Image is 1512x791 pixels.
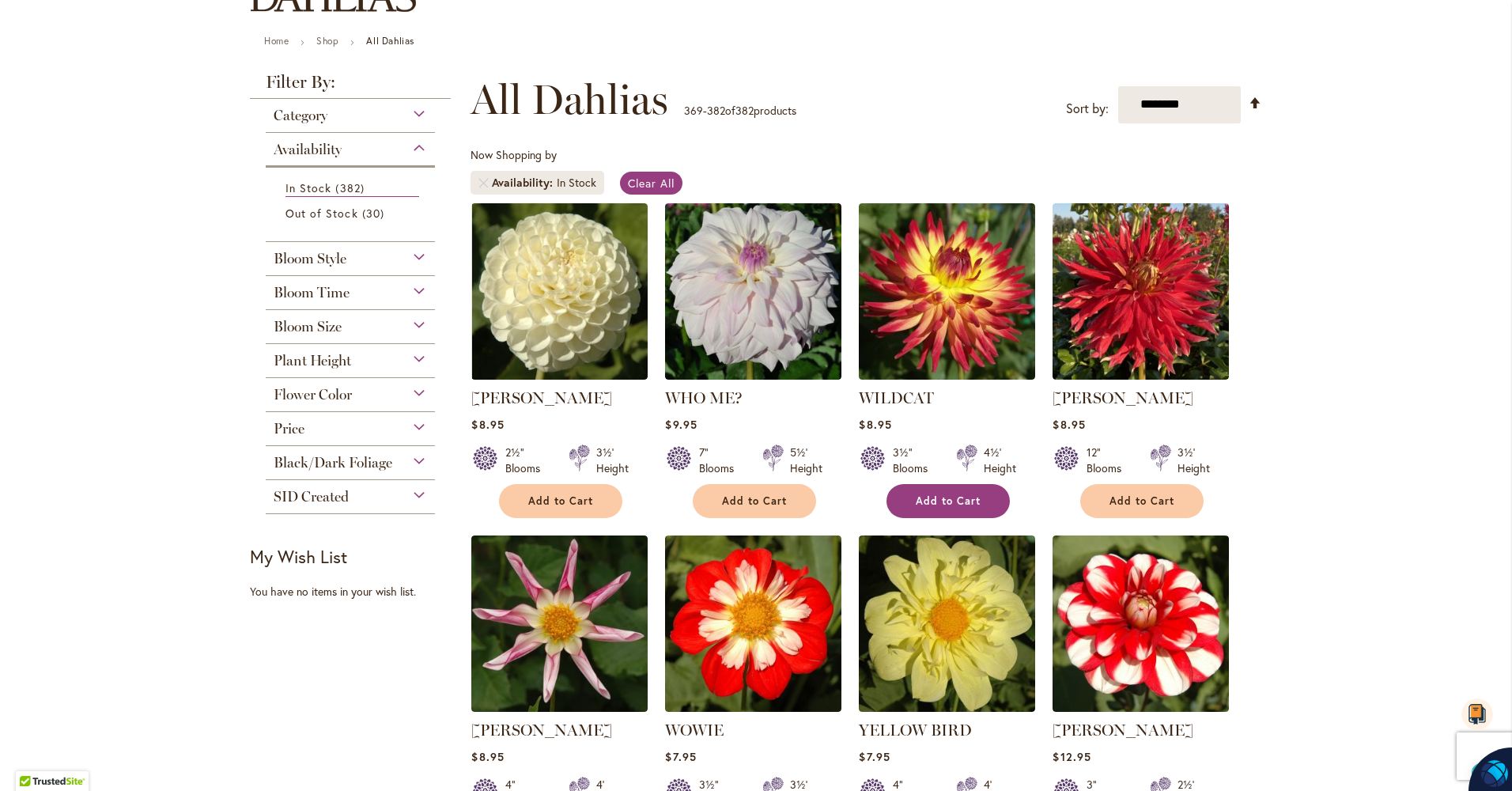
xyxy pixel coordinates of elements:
[274,454,392,471] span: Black/Dark Foliage
[264,35,289,47] a: Home
[366,35,414,47] strong: All Dahlias
[665,388,743,407] a: WHO ME?
[250,584,461,600] div: You have no items in your wish list.
[274,141,342,158] span: Availability
[665,368,841,383] a: Who Me?
[471,368,648,383] a: WHITE NETTIE
[274,250,346,267] span: Bloom Style
[274,107,327,124] span: Category
[665,749,696,764] span: $7.95
[886,484,1010,518] button: Add to Cart
[471,76,668,123] span: All Dahlias
[471,203,648,380] img: WHITE NETTIE
[684,98,796,123] p: - of products
[505,445,550,476] div: 2½" Blooms
[12,735,56,779] iframe: Launch Accessibility Center
[1066,94,1109,123] label: Sort by:
[285,180,331,195] span: In Stock
[596,445,629,476] div: 3½' Height
[316,35,338,47] a: Shop
[699,445,743,476] div: 7" Blooms
[707,103,725,118] span: 382
[250,545,347,568] strong: My Wish List
[859,700,1035,715] a: YELLOW BIRD
[471,536,648,712] img: WILLIE WILLIE
[1053,368,1229,383] a: Wildman
[665,721,724,740] a: WOWIE
[478,178,488,187] a: Remove Availability In Stock
[1053,388,1193,407] a: [PERSON_NAME]
[285,205,419,221] a: Out of Stock 30
[665,417,697,432] span: $9.95
[665,536,841,712] img: WOWIE
[984,445,1016,476] div: 4½' Height
[471,700,648,715] a: WILLIE WILLIE
[859,536,1035,712] img: YELLOW BIRD
[722,494,787,508] span: Add to Cart
[471,721,612,740] a: [PERSON_NAME]
[1053,700,1229,715] a: YORO KOBI
[471,749,504,764] span: $8.95
[893,445,937,476] div: 3½" Blooms
[1177,445,1210,476] div: 3½' Height
[362,205,388,221] span: 30
[471,147,557,162] span: Now Shopping by
[285,206,358,221] span: Out of Stock
[1053,417,1085,432] span: $8.95
[684,103,703,118] span: 369
[335,180,368,196] span: 382
[620,172,682,195] a: Clear All
[274,420,304,437] span: Price
[471,388,612,407] a: [PERSON_NAME]
[1053,749,1091,764] span: $12.95
[859,203,1035,380] img: WILDCAT
[1087,445,1131,476] div: 12" Blooms
[859,749,890,764] span: $7.95
[274,386,352,403] span: Flower Color
[665,700,841,715] a: WOWIE
[471,417,504,432] span: $8.95
[1080,484,1204,518] button: Add to Cart
[1053,203,1229,380] img: Wildman
[859,417,891,432] span: $8.95
[285,180,419,197] a: In Stock 382
[274,488,349,505] span: SID Created
[274,352,351,369] span: Plant Height
[790,445,822,476] div: 5½' Height
[250,74,451,99] strong: Filter By:
[274,284,350,301] span: Bloom Time
[665,203,841,380] img: Who Me?
[859,388,934,407] a: WILDCAT
[528,494,593,508] span: Add to Cart
[1109,494,1174,508] span: Add to Cart
[735,103,754,118] span: 382
[1053,721,1193,740] a: [PERSON_NAME]
[492,175,557,191] span: Availability
[557,175,596,191] div: In Stock
[1053,536,1229,712] img: YORO KOBI
[693,484,816,518] button: Add to Cart
[499,484,622,518] button: Add to Cart
[859,721,972,740] a: YELLOW BIRD
[916,494,981,508] span: Add to Cart
[628,176,675,191] span: Clear All
[859,368,1035,383] a: WILDCAT
[274,318,342,335] span: Bloom Size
